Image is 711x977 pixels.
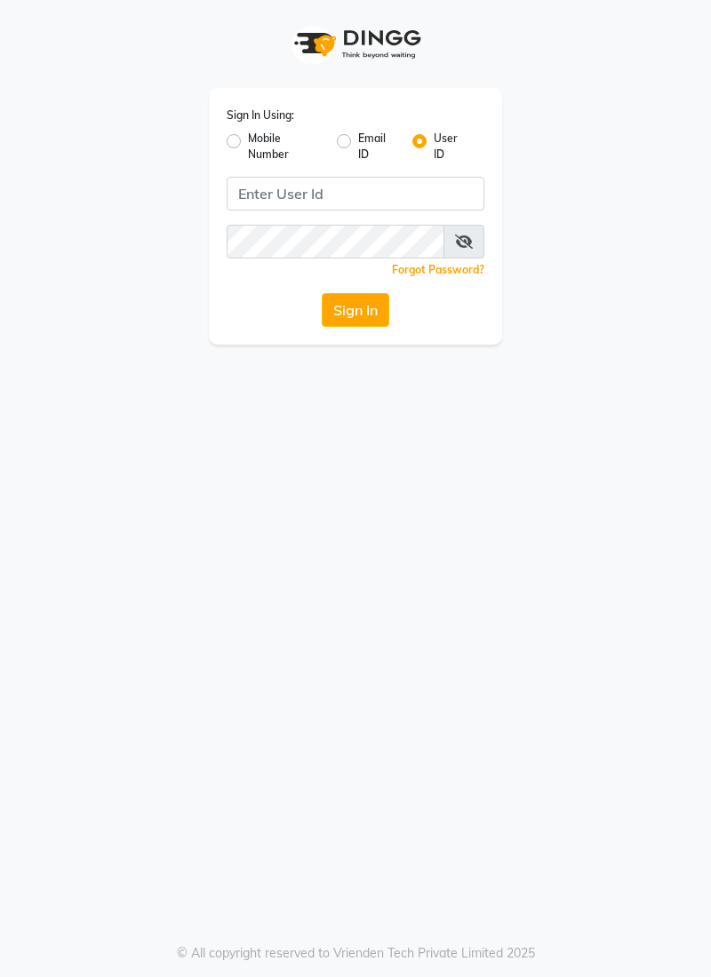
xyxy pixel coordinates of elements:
input: Username [227,225,444,258]
label: Sign In Using: [227,107,294,123]
label: User ID [434,131,470,163]
input: Username [227,177,484,210]
img: logo1.svg [284,18,427,70]
label: Mobile Number [248,131,323,163]
a: Forgot Password? [392,263,484,276]
label: Email ID [358,131,398,163]
button: Sign In [322,293,389,327]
